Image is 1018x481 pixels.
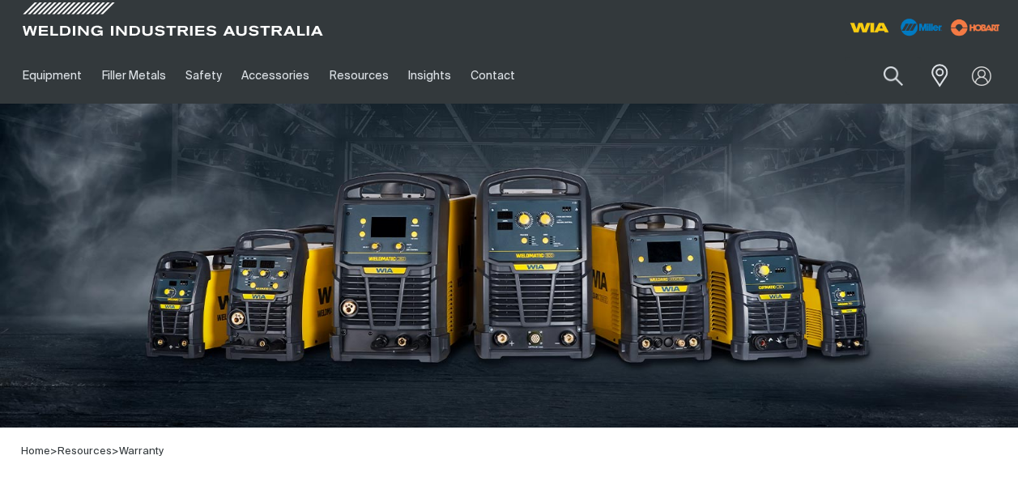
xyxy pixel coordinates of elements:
a: Warranty [119,446,164,457]
a: Filler Metals [92,48,175,104]
a: Safety [176,48,232,104]
a: Insights [398,48,461,104]
a: Contact [461,48,525,104]
img: miller [946,15,1005,40]
input: Product name or item number... [845,57,921,95]
a: Resources [320,48,398,104]
button: Search products [866,57,921,95]
span: > [58,446,119,457]
nav: Main [13,48,757,104]
a: Equipment [13,48,92,104]
span: > [50,446,58,457]
a: Accessories [232,48,319,104]
a: Resources [58,446,112,457]
a: Home [21,446,50,457]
